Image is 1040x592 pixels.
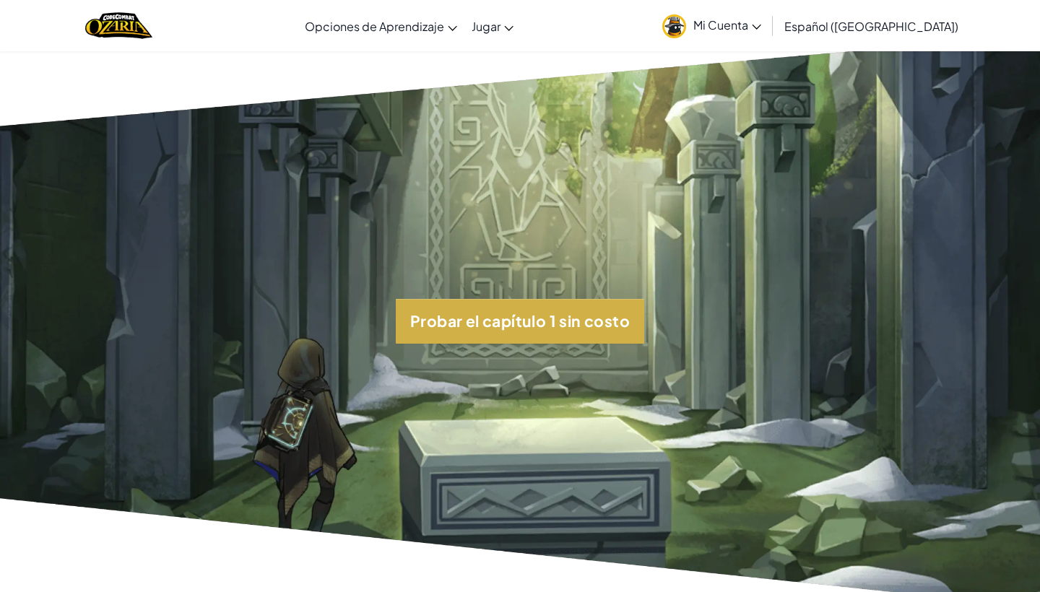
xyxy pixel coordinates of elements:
[305,19,444,34] span: Opciones de Aprendizaje
[85,11,152,40] a: Ozaria by CodeCombat logo
[655,3,768,48] a: Mi Cuenta
[662,14,686,38] img: avatar
[472,19,500,34] span: Jugar
[396,299,644,344] button: Probar el capítulo 1 sin costo
[777,6,966,45] a: Español ([GEOGRAPHIC_DATA])
[298,6,464,45] a: Opciones de Aprendizaje
[693,17,761,32] span: Mi Cuenta
[464,6,521,45] a: Jugar
[784,19,958,34] span: Español ([GEOGRAPHIC_DATA])
[85,11,152,40] img: Home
